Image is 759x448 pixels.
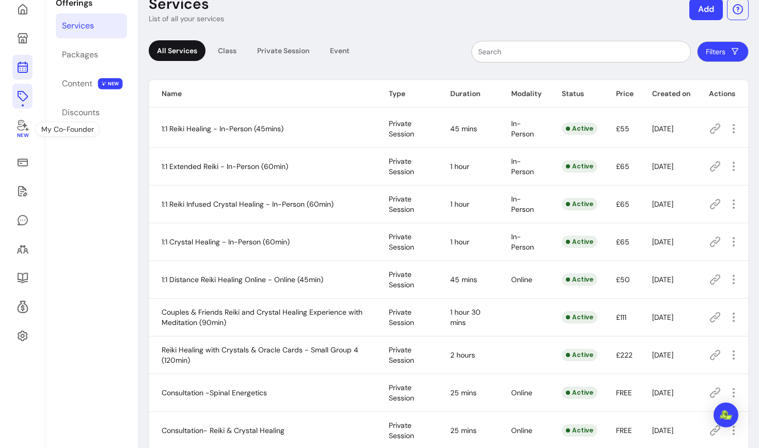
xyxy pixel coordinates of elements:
[249,40,318,61] div: Private Session
[450,426,477,435] span: 25 mins
[562,349,597,361] div: Active
[12,150,33,175] a: Sales
[17,132,28,139] span: New
[652,350,673,360] span: [DATE]
[640,80,697,107] th: Created on
[62,78,92,90] div: Content
[62,20,94,32] div: Services
[562,387,597,399] div: Active
[499,80,549,107] th: Modality
[389,119,414,138] span: Private Session
[12,208,33,233] a: My Messages
[12,295,33,319] a: Refer & Earn
[12,179,33,204] a: Waivers
[616,426,632,435] span: FREE
[12,113,33,146] a: New
[149,80,376,107] th: Name
[562,160,597,173] div: Active
[162,426,284,435] span: Consultation- Reiki & Crystal Healing
[12,323,33,348] a: Settings
[62,106,100,119] div: Discounts
[511,194,534,214] span: In-Person
[12,26,33,51] a: My Page
[162,199,334,209] span: 1:1 Reiki Infused Crystal Healing - In-Person (60min)
[697,80,748,107] th: Actions
[389,157,414,176] span: Private Session
[616,313,626,322] span: £111
[714,403,738,427] div: Open Intercom Messenger
[389,194,414,214] span: Private Session
[98,78,123,89] span: NEW
[549,80,604,107] th: Status
[511,275,532,284] span: Online
[511,119,534,138] span: In-Person
[162,124,283,133] span: 1:1 Reiki Healing - In-Person (45mins)
[322,40,358,61] div: Event
[450,199,469,209] span: 1 hour
[36,122,99,136] div: My Co-Founder
[162,275,323,284] span: 1:1 Distance Reiki Healing Online - Online (45min)
[389,232,414,252] span: Private Session
[162,388,267,397] span: Consultation -Spinal Energetics
[162,345,358,365] span: Reiki Healing with Crystals & Oracle Cards - Small Group 4 (120min)
[389,421,414,440] span: Private Session
[210,40,245,61] div: Class
[149,40,205,61] div: All Services
[12,237,33,261] a: Clients
[652,313,673,322] span: [DATE]
[652,426,673,435] span: [DATE]
[450,388,477,397] span: 25 mins
[450,307,481,327] span: 1 hour 30 mins
[511,232,534,252] span: In-Person
[450,162,469,171] span: 1 hour
[389,270,414,289] span: Private Session
[562,311,597,323] div: Active
[376,80,438,107] th: Type
[652,237,673,246] span: [DATE]
[616,388,632,397] span: FREE
[62,49,98,61] div: Packages
[652,199,673,209] span: [DATE]
[450,275,477,284] span: 45 mins
[562,236,597,248] div: Active
[56,100,127,125] a: Discounts
[616,124,629,133] span: £55
[12,266,33,290] a: Resources
[438,80,499,107] th: Duration
[511,157,534,176] span: In-Person
[450,237,469,246] span: 1 hour
[616,162,629,171] span: £65
[562,273,597,286] div: Active
[616,275,630,284] span: £50
[616,350,632,360] span: £222
[511,426,532,435] span: Online
[389,383,414,403] span: Private Session
[604,80,640,107] th: Price
[562,122,597,135] div: Active
[697,41,749,62] button: Filters
[56,42,127,67] a: Packages
[652,162,673,171] span: [DATE]
[162,307,362,327] span: Couples & Friends Reiki and Crystal Healing Experience with Meditation (90min)
[478,47,684,57] input: Search
[652,388,673,397] span: [DATE]
[562,198,597,210] div: Active
[56,71,127,96] a: Content NEW
[652,124,673,133] span: [DATE]
[652,275,673,284] span: [DATE]
[389,345,414,365] span: Private Session
[616,237,629,246] span: £65
[149,13,224,24] p: List of all your services
[12,84,33,109] a: Offerings
[562,424,597,437] div: Active
[162,162,288,171] span: 1:1 Extended Reiki - In-Person (60min)
[511,388,532,397] span: Online
[616,199,629,209] span: £65
[389,307,414,327] span: Private Session
[12,55,33,80] a: Calendar
[162,237,290,246] span: 1:1 Crystal Healing - In-Person (60min)
[450,350,475,360] span: 2 hours
[56,13,127,38] a: Services
[450,124,477,133] span: 45 mins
